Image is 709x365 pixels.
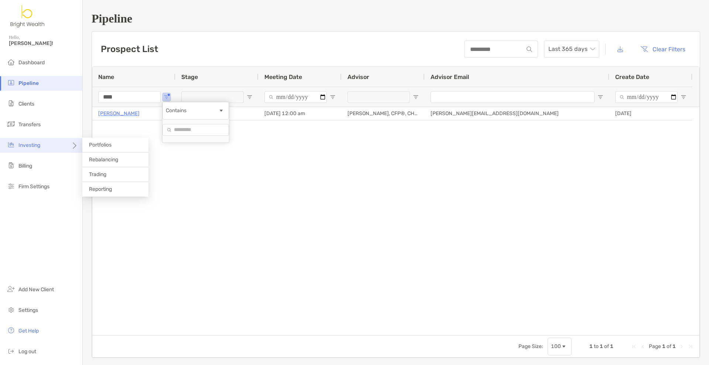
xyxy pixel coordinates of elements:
input: Name Filter Input [98,91,161,103]
span: Add New Client [18,286,54,293]
input: Advisor Email Filter Input [431,91,595,103]
div: Page Size: [518,343,543,349]
img: pipeline icon [7,78,16,87]
div: [DATE] 12:00 am [258,107,342,120]
div: Last Page [688,344,693,349]
img: logout icon [7,347,16,355]
div: [PERSON_NAME], CFP®, CHFC®, CLU® [342,107,425,120]
h1: Pipeline [92,12,700,25]
div: 100 [551,343,561,349]
span: 1 [589,343,593,349]
span: of [604,343,609,349]
div: Column Filter [162,101,229,143]
img: investing icon [7,140,16,149]
img: settings icon [7,305,16,314]
img: clients icon [7,99,16,108]
button: Open Filter Menu [247,94,253,100]
span: Trading [89,171,106,178]
div: Next Page [679,344,685,349]
button: Open Filter Menu [330,94,336,100]
div: Contains [166,107,218,114]
button: Open Filter Menu [597,94,603,100]
span: Meeting Date [264,73,302,80]
img: Zoe Logo [9,3,47,30]
span: Billing [18,163,32,169]
span: Get Help [18,328,39,334]
span: Settings [18,307,38,313]
h3: Prospect List [101,44,158,54]
span: [PERSON_NAME]! [9,40,78,47]
div: [PERSON_NAME][EMAIL_ADDRESS][DOMAIN_NAME] [425,107,609,120]
span: Stage [181,73,198,80]
span: Create Date [615,73,649,80]
span: 1 [610,343,613,349]
button: Open Filter Menu [164,94,169,100]
input: Create Date Filter Input [615,91,678,103]
span: 1 [662,343,665,349]
a: [PERSON_NAME] [98,109,140,118]
button: Open Filter Menu [413,94,419,100]
button: Clear Filters [635,41,691,57]
img: transfers icon [7,120,16,128]
span: Page [649,343,661,349]
div: Filtering operator [162,102,229,120]
span: Pipeline [18,80,39,86]
span: Rebalancing [89,156,118,163]
img: add_new_client icon [7,285,16,293]
div: First Page [631,344,637,349]
span: Last 365 days [548,41,595,57]
input: Filter Value [162,124,229,136]
span: Dashboard [18,59,45,66]
img: dashboard icon [7,58,16,66]
span: of [667,343,671,349]
img: billing icon [7,161,16,170]
span: to [594,343,599,349]
div: Previous Page [640,344,646,349]
span: Portfolios [89,142,112,148]
span: Advisor Email [431,73,469,80]
img: input icon [527,47,532,52]
span: Log out [18,348,36,355]
span: Reporting [89,186,112,192]
input: Meeting Date Filter Input [264,91,327,103]
span: Firm Settings [18,183,49,190]
span: Transfers [18,121,41,128]
span: 1 [672,343,676,349]
div: [DATE] [609,107,692,120]
span: Advisor [347,73,369,80]
span: Name [98,73,114,80]
div: Page Size [548,338,572,355]
span: 1 [600,343,603,349]
img: get-help icon [7,326,16,335]
span: Investing [18,142,40,148]
span: Clients [18,101,34,107]
button: Open Filter Menu [681,94,686,100]
img: firm-settings icon [7,182,16,190]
